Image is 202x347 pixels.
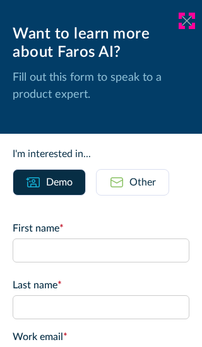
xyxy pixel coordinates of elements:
label: Last name [13,278,189,293]
div: Demo [46,175,73,190]
label: Work email [13,329,189,344]
div: Want to learn more about Faros AI? [13,25,189,62]
div: I'm interested in... [13,146,189,162]
label: First name [13,221,189,236]
div: Other [129,175,156,190]
p: Fill out this form to speak to a product expert. [13,69,189,103]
